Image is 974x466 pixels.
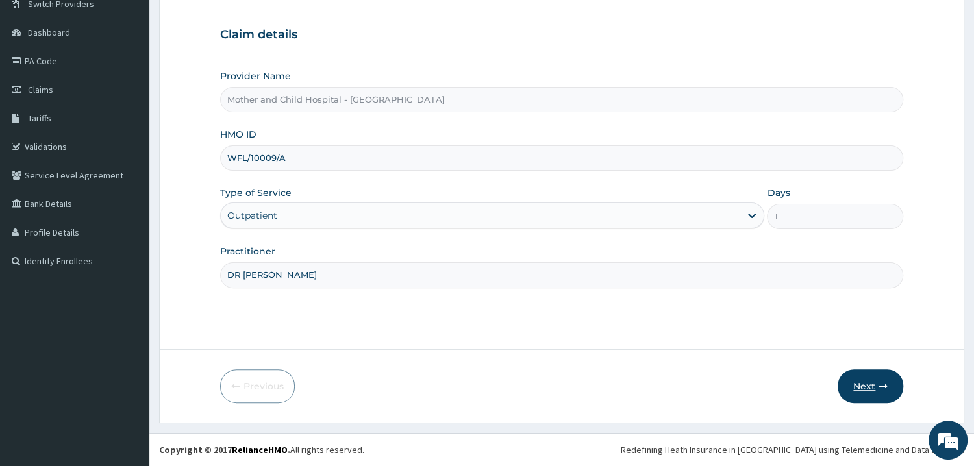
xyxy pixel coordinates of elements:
[24,65,53,97] img: d_794563401_company_1708531726252_794563401
[149,433,974,466] footer: All rights reserved.
[159,444,290,456] strong: Copyright © 2017 .
[621,443,964,456] div: Redefining Heath Insurance in [GEOGRAPHIC_DATA] using Telemedicine and Data Science!
[232,444,288,456] a: RelianceHMO
[220,245,275,258] label: Practitioner
[28,84,53,95] span: Claims
[220,128,256,141] label: HMO ID
[767,186,790,199] label: Days
[220,69,291,82] label: Provider Name
[68,73,218,90] div: Chat with us now
[213,6,244,38] div: Minimize live chat window
[28,27,70,38] span: Dashboard
[28,112,51,124] span: Tariffs
[220,262,903,288] input: Enter Name
[220,28,903,42] h3: Claim details
[220,145,903,171] input: Enter HMO ID
[220,186,292,199] label: Type of Service
[838,369,903,403] button: Next
[75,146,179,277] span: We're online!
[220,369,295,403] button: Previous
[227,209,277,222] div: Outpatient
[6,320,247,365] textarea: Type your message and hit 'Enter'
